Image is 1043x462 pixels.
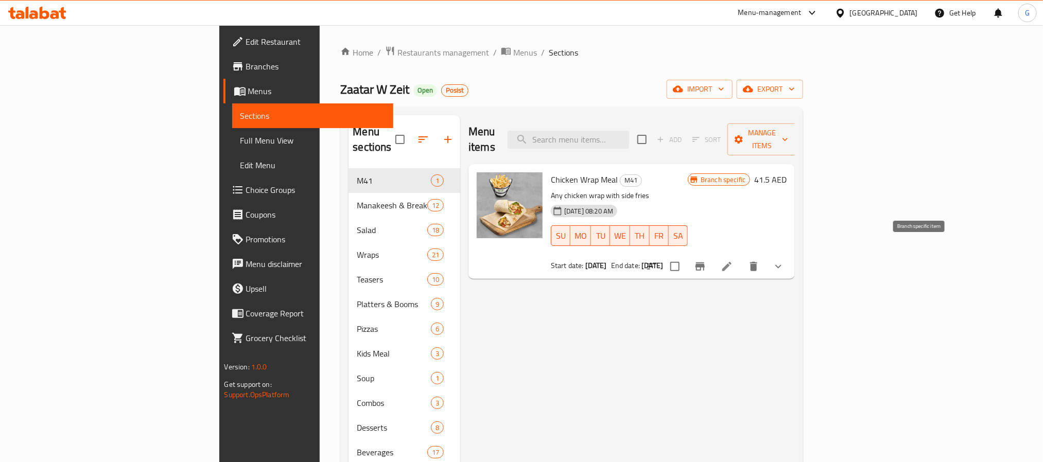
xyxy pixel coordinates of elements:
span: SA [673,228,684,243]
div: M411 [349,168,460,193]
div: Wraps [357,248,427,261]
div: Combos [357,397,431,409]
a: Grocery Checklist [223,326,393,350]
h2: Menu items [468,124,495,155]
div: items [431,298,444,310]
span: Add item [653,132,686,148]
span: MO [575,228,587,243]
a: Edit Restaurant [223,29,393,54]
div: Kids Meal3 [349,341,460,366]
span: Upsell [246,282,385,295]
div: items [431,397,444,409]
span: Kids Meal [357,347,431,360]
div: Combos3 [349,390,460,415]
a: Support.OpsPlatform [224,388,290,401]
button: WE [610,225,630,246]
div: Platters & Booms9 [349,292,460,316]
img: Chicken Wrap Meal [477,172,543,238]
span: 1 [431,374,443,383]
a: Upsell [223,276,393,301]
div: Wraps21 [349,242,460,267]
span: FR [654,228,665,243]
a: Branches [223,54,393,79]
nav: breadcrumb [340,46,803,59]
span: G [1025,7,1030,19]
span: 8 [431,423,443,433]
button: TH [630,225,649,246]
button: delete [741,254,766,279]
div: Desserts [357,421,431,434]
span: 6 [431,324,443,334]
span: 1 [431,176,443,186]
button: export [737,80,803,99]
div: items [431,174,444,187]
span: Choice Groups [246,184,385,196]
a: Restaurants management [385,46,489,59]
span: Sort sections [411,127,436,152]
button: SA [669,225,688,246]
span: Select to update [664,256,686,277]
span: Posist [442,86,468,95]
span: M41 [357,174,431,187]
span: 10 [428,275,443,285]
a: Coupons [223,202,393,227]
div: Beverages [357,446,427,458]
div: items [427,446,444,458]
span: Select section [631,129,653,150]
span: Teasers [357,273,427,286]
button: show more [766,254,791,279]
button: SU [551,225,570,246]
span: Menus [513,46,537,59]
span: Open [413,86,437,95]
span: 3 [431,349,443,359]
span: Chicken Wrap Meal [551,172,618,187]
span: Coupons [246,208,385,221]
div: Open [413,84,437,97]
div: Pizzas [357,323,431,335]
button: Branch-specific-item [688,254,712,279]
div: Salad18 [349,218,460,242]
div: Desserts8 [349,415,460,440]
span: export [745,83,795,96]
a: Sections [232,103,393,128]
div: Platters & Booms [357,298,431,310]
span: Edit Menu [240,159,385,171]
span: Manage items [736,127,788,152]
span: Salad [357,224,427,236]
a: Choice Groups [223,177,393,202]
span: TH [634,228,645,243]
a: Edit Menu [232,153,393,177]
span: M41 [620,174,641,186]
a: Full Menu View [232,128,393,153]
div: items [427,199,444,211]
p: Any chicken wrap with side fries [551,189,688,202]
div: items [431,347,444,360]
span: Version: [224,360,250,374]
span: Restaurants management [397,46,489,59]
button: MO [570,225,591,246]
a: Coverage Report [223,301,393,326]
span: 18 [428,225,443,235]
span: WE [614,228,626,243]
span: Menu disclaimer [246,258,385,270]
a: Menu disclaimer [223,252,393,276]
div: items [427,224,444,236]
span: Sections [549,46,578,59]
span: Soup [357,372,431,384]
a: Promotions [223,227,393,252]
div: [GEOGRAPHIC_DATA] [850,7,918,19]
span: [DATE] 08:20 AM [560,206,617,216]
span: 17 [428,448,443,457]
a: Menus [501,46,537,59]
span: SU [555,228,566,243]
svg: Show Choices [772,260,785,273]
b: [DATE] [585,259,607,272]
div: items [431,421,444,434]
span: Edit Restaurant [246,35,385,48]
div: Manakeesh & Breakfast12 [349,193,460,218]
span: Menus [248,85,385,97]
input: search [508,131,629,149]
